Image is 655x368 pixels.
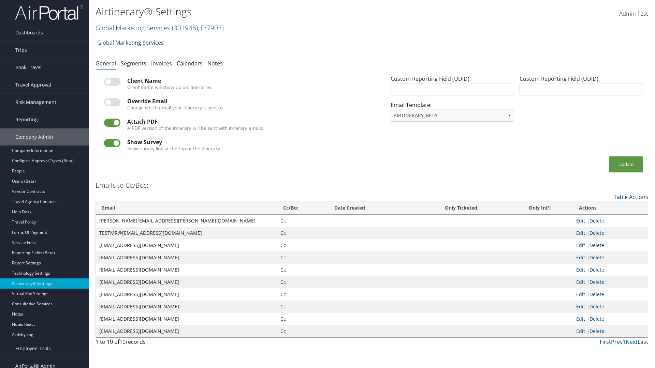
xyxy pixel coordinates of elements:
[127,119,363,125] div: Attach PDF
[573,301,648,313] td: |
[573,251,648,264] td: |
[177,60,203,67] a: Calendars
[96,301,277,313] td: [EMAIL_ADDRESS][DOMAIN_NAME]
[589,328,604,334] a: Delete
[127,78,363,84] div: Client Name
[517,75,646,101] div: Custom Reporting Field (UDID):
[127,145,220,152] label: Show survey link at the top of the itinerary
[277,276,328,288] td: Cc
[97,36,164,49] a: Global Marketing Services
[96,181,148,190] h3: Emails to Cc/Bcc:
[619,3,648,25] a: Admin Test
[576,291,585,297] a: Edit
[15,4,83,20] img: airportal-logo.png
[388,75,517,101] div: Custom Reporting Field (UDID):
[15,111,38,128] span: Reporting
[96,325,277,337] td: [EMAIL_ADDRESS][DOMAIN_NAME]
[277,239,328,251] td: Cc
[576,217,585,224] a: Edit
[96,201,277,215] th: Email: activate to sort column ascending
[589,217,604,224] a: Delete
[15,128,53,145] span: Company Admin
[96,239,277,251] td: [EMAIL_ADDRESS][DOMAIN_NAME]
[96,215,277,227] td: [PERSON_NAME][EMAIL_ADDRESS][PERSON_NAME][DOMAIN_NAME]
[15,24,43,41] span: Dashboards
[589,316,604,322] a: Delete
[96,264,277,276] td: [EMAIL_ADDRESS][DOMAIN_NAME]
[589,242,604,248] a: Delete
[277,264,328,276] td: Cc
[573,215,648,227] td: |
[388,101,517,127] div: Email Template:
[573,276,648,288] td: |
[15,42,27,59] span: Trips
[416,201,507,215] th: Only Ticketed: activate to sort column ascending
[573,201,648,215] th: Actions
[277,227,328,239] td: Cc
[576,303,585,310] a: Edit
[619,10,648,17] span: Admin Test
[576,266,585,273] a: Edit
[15,59,42,76] span: Book Travel
[151,60,172,67] a: Invoices
[96,251,277,264] td: [EMAIL_ADDRESS][DOMAIN_NAME]
[573,288,648,301] td: |
[15,340,51,357] span: Employee Tools
[576,316,585,322] a: Edit
[576,230,585,236] a: Edit
[277,313,328,325] td: Cc
[277,301,328,313] td: Cc
[198,23,224,32] span: , [ 37903 ]
[573,239,648,251] td: |
[277,325,328,337] td: Cc
[119,338,126,346] span: 10
[277,215,328,227] td: Cc
[277,201,328,215] th: Cc/Bcc: activate to sort column ascending
[589,291,604,297] a: Delete
[609,156,643,172] button: Update
[277,288,328,301] td: Cc
[96,313,277,325] td: [EMAIL_ADDRESS][DOMAIN_NAME]
[506,201,572,215] th: Only Int'l: activate to sort column ascending
[15,76,51,93] span: Travel Approval
[96,276,277,288] td: [EMAIL_ADDRESS][DOMAIN_NAME]
[127,139,363,145] div: Show Survey
[576,254,585,261] a: Edit
[96,4,464,19] h1: Airtinerary® Settings
[589,230,604,236] a: Delete
[576,328,585,334] a: Edit
[573,264,648,276] td: |
[96,338,230,349] div: 1 to 10 of records
[127,125,264,132] label: A PDF version of the itinerary will be sent with itinerary emails.
[638,338,648,346] a: Last
[15,94,56,111] span: Risk Management
[96,227,277,239] td: TESTMR@[EMAIL_ADDRESS][DOMAIN_NAME]
[172,23,198,32] span: ( 301946 )
[328,201,416,215] th: Date Created: activate to sort column ascending
[207,60,223,67] a: Notes
[589,254,604,261] a: Delete
[96,288,277,301] td: [EMAIL_ADDRESS][DOMAIN_NAME]
[589,266,604,273] a: Delete
[614,193,648,201] a: Table Actions
[600,338,611,346] a: First
[573,227,648,239] td: |
[121,60,146,67] a: Segments
[623,338,626,346] a: 1
[96,23,224,32] a: Global Marketing Services
[96,60,116,67] a: General
[576,279,585,285] a: Edit
[576,242,585,248] a: Edit
[127,98,363,104] div: Override Email
[589,279,604,285] a: Delete
[277,251,328,264] td: Cc
[589,303,604,310] a: Delete
[127,84,213,91] label: Client name will show up on itineraries.
[611,338,623,346] a: Prev
[127,104,224,111] label: Change which email your itinerary is sent to.
[626,338,638,346] a: Next
[573,325,648,337] td: |
[573,313,648,325] td: |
